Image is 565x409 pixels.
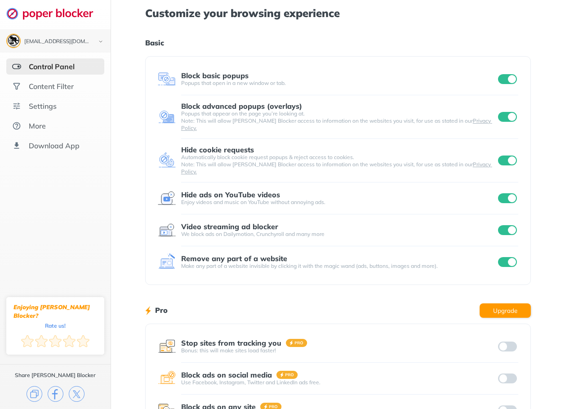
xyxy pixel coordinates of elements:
img: AOh14Gjxxc8BQPN6vls0nP8JlJqF9MPFfMlJxot3a33aYg=s96-c [7,35,20,47]
a: Privacy Policy. [181,161,492,175]
a: Privacy Policy. [181,117,492,131]
div: Remove any part of a website [181,254,287,262]
div: Hide cookie requests [181,146,254,154]
img: pro-badge.svg [276,371,298,379]
img: lighting bolt [145,305,151,316]
div: Popups that open in a new window or tab. [181,80,497,87]
img: chevron-bottom-black.svg [95,37,106,46]
img: feature icon [158,221,176,239]
div: Settings [29,102,57,111]
div: Block advanced popups (overlays) [181,102,302,110]
div: Stop sites from tracking you [181,339,281,347]
div: Block ads on social media [181,371,272,379]
div: Share [PERSON_NAME] Blocker [15,372,96,379]
img: settings.svg [12,102,21,111]
div: Make any part of a website invisible by clicking it with the magic wand (ads, buttons, images and... [181,262,497,270]
img: logo-webpage.svg [6,7,103,20]
img: about.svg [12,121,21,130]
div: Bonus: this will make sites load faster! [181,347,497,354]
img: copy.svg [27,386,42,402]
div: Use Facebook, Instagram, Twitter and LinkedIn ads free. [181,379,497,386]
img: pro-badge.svg [286,339,307,347]
button: Upgrade [480,303,531,318]
div: taklin7@gmail.com [24,39,91,45]
img: feature icon [158,108,176,126]
div: Enjoy videos and music on YouTube without annoying ads. [181,199,497,206]
img: social.svg [12,82,21,91]
img: facebook.svg [48,386,63,402]
img: feature icon [158,253,176,271]
div: Download App [29,141,80,150]
div: Hide ads on YouTube videos [181,191,280,199]
div: Enjoying [PERSON_NAME] Blocker? [13,303,97,320]
img: x.svg [69,386,85,402]
div: Video streaming ad blocker [181,222,278,231]
img: feature icon [158,189,176,207]
img: download-app.svg [12,141,21,150]
div: Control Panel [29,62,75,71]
div: We block ads on Dailymotion, Crunchyroll and many more [181,231,497,238]
h1: Pro [155,304,168,316]
img: feature icon [158,338,176,356]
img: feature icon [158,369,176,387]
img: features-selected.svg [12,62,21,71]
h1: Basic [145,37,531,49]
img: feature icon [158,70,176,88]
div: Block basic popups [181,71,249,80]
div: More [29,121,46,130]
div: Automatically block cookie request popups & reject access to cookies. Note: This will allow [PERS... [181,154,497,175]
div: Popups that appear on the page you’re looking at. Note: This will allow [PERSON_NAME] Blocker acc... [181,110,497,132]
img: feature icon [158,151,176,169]
div: Rate us! [45,324,66,328]
h1: Customize your browsing experience [145,7,531,19]
div: Content Filter [29,82,74,91]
